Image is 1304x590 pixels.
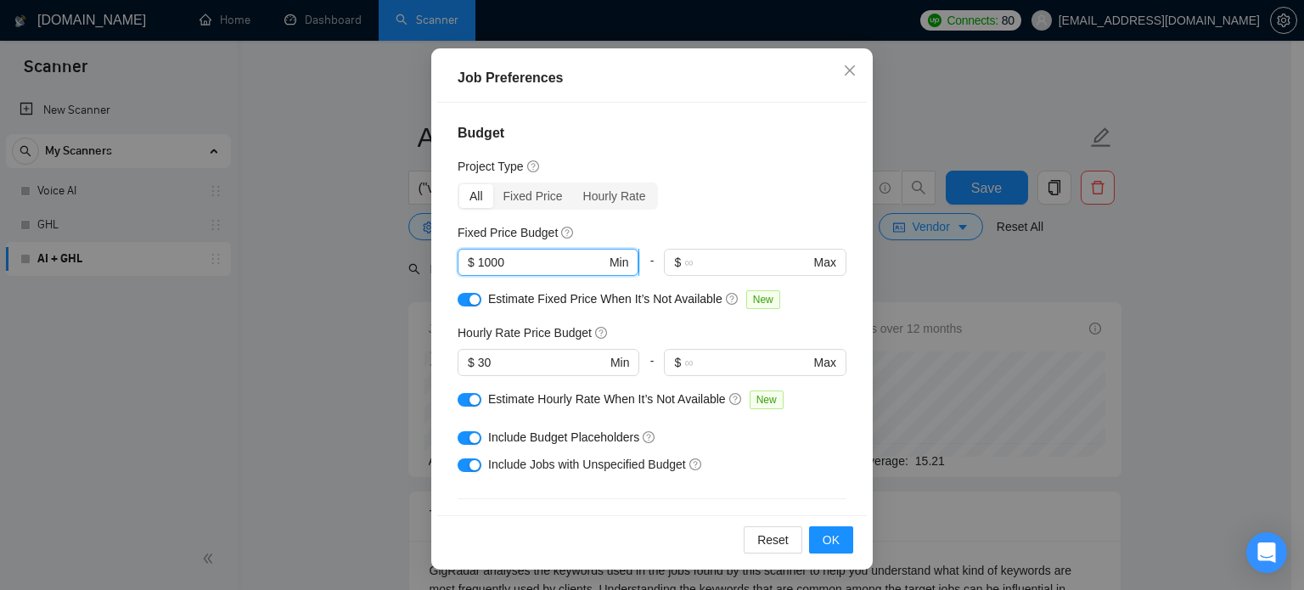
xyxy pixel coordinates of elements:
[814,353,836,372] span: Max
[684,353,810,372] input: ∞
[639,349,664,390] div: -
[459,184,493,208] div: All
[595,326,609,340] span: question-circle
[814,253,836,272] span: Max
[674,353,681,372] span: $
[757,531,789,549] span: Reset
[561,226,575,239] span: question-circle
[684,253,810,272] input: ∞
[827,48,873,94] button: Close
[1246,532,1287,573] div: Open Intercom Messenger
[458,323,592,342] h5: Hourly Rate Price Budget
[478,353,607,372] input: 0
[488,430,639,444] span: Include Budget Placeholders
[488,458,686,471] span: Include Jobs with Unspecified Budget
[639,249,664,289] div: -
[750,391,784,409] span: New
[468,253,475,272] span: $
[610,253,629,272] span: Min
[843,64,857,77] span: close
[809,526,853,553] button: OK
[478,253,606,272] input: 0
[468,353,475,372] span: $
[458,157,524,176] h5: Project Type
[744,526,802,553] button: Reset
[458,68,846,88] div: Job Preferences
[746,290,780,309] span: New
[488,392,726,406] span: Estimate Hourly Rate When It’s Not Available
[726,292,739,306] span: question-circle
[689,458,703,471] span: question-circle
[643,430,656,444] span: question-circle
[610,353,630,372] span: Min
[458,123,846,143] h4: Budget
[488,292,722,306] span: Estimate Fixed Price When It’s Not Available
[527,160,541,173] span: question-circle
[573,184,656,208] div: Hourly Rate
[493,184,573,208] div: Fixed Price
[729,392,743,406] span: question-circle
[823,531,840,549] span: OK
[674,253,681,272] span: $
[458,223,558,242] h5: Fixed Price Budget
